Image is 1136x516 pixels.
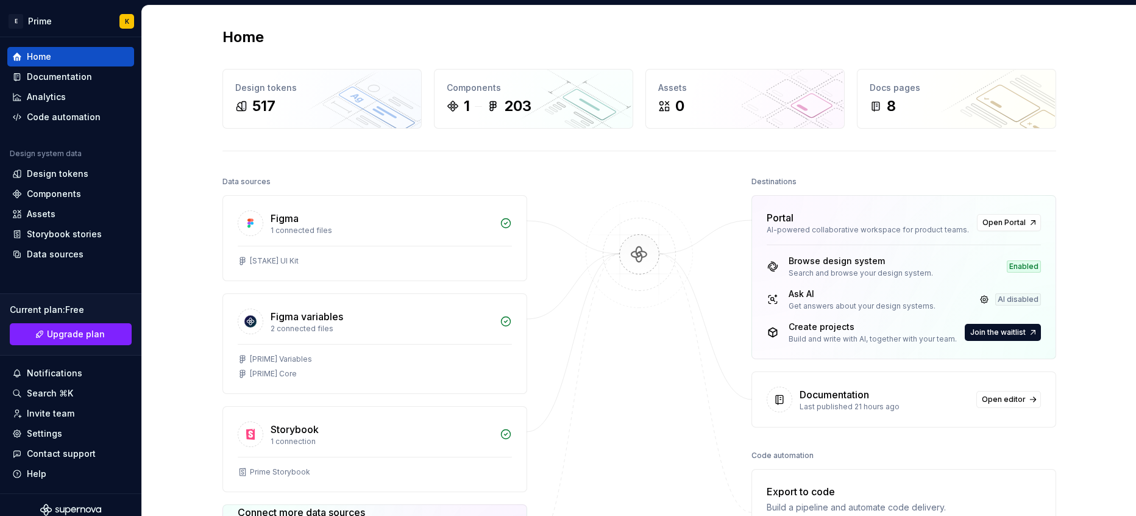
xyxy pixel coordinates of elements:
div: Notifications [27,367,82,379]
div: Design tokens [27,168,88,180]
div: Design tokens [235,82,409,94]
div: Analytics [27,91,66,103]
div: Build a pipeline and automate code delivery. [767,501,946,514]
div: Components [27,188,81,200]
div: Assets [658,82,832,94]
div: Create projects [789,321,957,333]
div: [STAKE] UI Kit [250,256,299,266]
div: Destinations [751,173,797,190]
button: EPrimeK [2,8,139,34]
span: Open editor [982,395,1026,404]
a: Settings [7,424,134,443]
div: Enabled [1007,260,1041,273]
div: Search and browse your design system. [789,268,933,278]
div: Components [447,82,620,94]
div: Invite team [27,407,74,420]
h2: Home [222,27,264,47]
div: Storybook [271,422,319,437]
div: Ask AI [789,288,935,300]
span: Open Portal [982,218,1026,228]
a: Components [7,184,134,204]
div: Contact support [27,448,96,460]
div: Documentation [27,71,92,83]
button: Notifications [7,364,134,383]
div: K [125,16,129,26]
div: Documentation [800,387,869,402]
a: Documentation [7,67,134,87]
a: Design tokens [7,164,134,184]
div: Help [27,468,46,480]
a: Home [7,47,134,66]
div: Figma variables [271,309,343,324]
span: Upgrade plan [47,328,105,340]
div: Code automation [751,447,814,464]
a: Code automation [7,107,134,127]
div: 8 [887,96,896,116]
div: Build and write with AI, together with your team. [789,334,957,344]
button: Contact support [7,444,134,464]
div: Browse design system [789,255,933,267]
a: Storybook stories [7,224,134,244]
a: Open Portal [977,214,1041,231]
a: Components1203 [434,69,633,129]
button: Join the waitlist [965,324,1041,341]
div: Code automation [27,111,101,123]
div: Search ⌘K [27,387,73,400]
a: Figma1 connected files[STAKE] UI Kit [222,195,527,281]
div: 2 connected files [271,324,492,334]
a: Assets [7,204,134,224]
a: Invite team [7,404,134,423]
a: Assets0 [645,69,845,129]
div: 1 connected files [271,226,492,235]
a: Analytics [7,87,134,107]
div: Assets [27,208,55,220]
div: Home [27,51,51,63]
div: Data sources [222,173,271,190]
div: Storybook stories [27,228,102,240]
button: Help [7,464,134,484]
div: Current plan : Free [10,304,132,316]
button: Search ⌘K [7,384,134,403]
div: Export to code [767,484,946,499]
div: AI-powered collaborative workspace for product teams. [767,225,970,235]
div: Design system data [10,149,82,159]
div: Settings [27,428,62,440]
a: Design tokens517 [222,69,422,129]
a: Figma variables2 connected files[PRIME] Variables[PRIME] Core [222,293,527,394]
div: [PRIME] Core [250,369,297,379]
a: Storybook1 connectionPrime Storybook [222,406,527,492]
div: 1 [464,96,470,116]
div: 517 [252,96,275,116]
div: 203 [504,96,531,116]
div: E [9,14,23,29]
div: Prime [28,15,52,27]
div: Data sources [27,248,83,260]
div: Docs pages [870,82,1043,94]
div: 0 [675,96,684,116]
div: Portal [767,210,793,225]
div: Prime Storybook [250,467,310,477]
div: 1 connection [271,437,492,446]
div: Get answers about your design systems. [789,301,935,311]
a: Docs pages8 [857,69,1056,129]
div: Figma [271,211,299,226]
a: Open editor [976,391,1041,408]
a: Data sources [7,245,134,264]
div: [PRIME] Variables [250,354,312,364]
div: AI disabled [995,293,1041,306]
button: Upgrade plan [10,323,132,345]
span: Join the waitlist [970,328,1026,337]
div: Last published 21 hours ago [800,402,969,412]
svg: Supernova Logo [40,504,101,516]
